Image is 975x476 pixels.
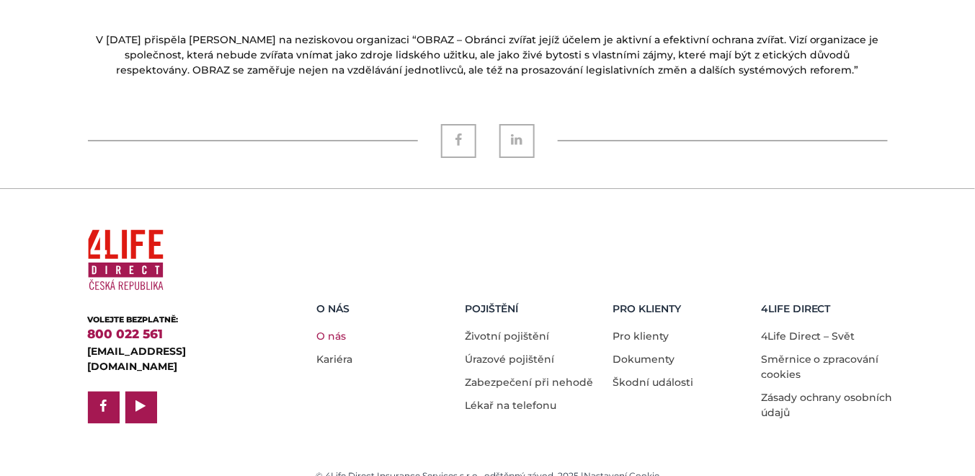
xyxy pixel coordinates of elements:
[761,391,893,419] a: Zásady ochrany osobních údajů
[465,353,554,366] a: Úrazové pojištění
[88,314,272,326] div: VOLEJTE BEZPLATNĚ:
[465,330,549,343] a: Životní pojištění
[761,330,855,343] a: 4Life Direct – Svět
[465,376,593,389] a: Zabezpečení při nehodě
[613,303,751,315] h5: Pro Klienty
[88,327,164,341] a: 800 022 561
[88,32,888,78] p: V [DATE] přispěla [PERSON_NAME] na neziskovou organizaci “OBRAZ – Obránci zvířat jejíž účelem je ...
[761,353,879,381] a: Směrnice o zpracování cookies
[88,224,164,296] img: 4Life Direct Česká republika logo
[317,330,347,343] a: O nás
[613,330,669,343] a: Pro klienty
[465,303,602,315] h5: Pojištění
[761,303,899,315] h5: 4LIFE DIRECT
[613,353,675,366] a: Dokumenty
[317,303,455,315] h5: O nás
[88,345,187,373] a: [EMAIL_ADDRESS][DOMAIN_NAME]
[317,353,353,366] a: Kariéra
[613,376,694,389] a: Škodní události
[465,399,556,412] a: Lékař na telefonu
